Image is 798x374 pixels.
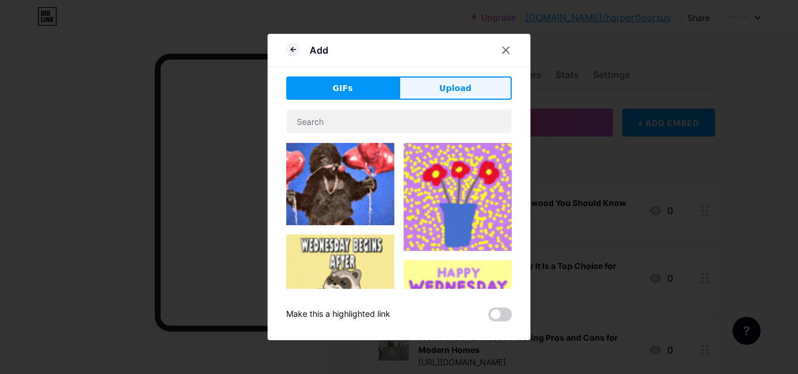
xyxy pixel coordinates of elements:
[286,143,394,225] img: Gihpy
[404,260,512,368] img: Gihpy
[399,76,512,100] button: Upload
[439,82,471,95] span: Upload
[287,110,511,133] input: Search
[286,235,394,342] img: Gihpy
[286,76,399,100] button: GIFs
[404,143,512,251] img: Gihpy
[310,43,328,57] div: Add
[332,82,353,95] span: GIFs
[286,307,390,321] div: Make this a highlighted link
